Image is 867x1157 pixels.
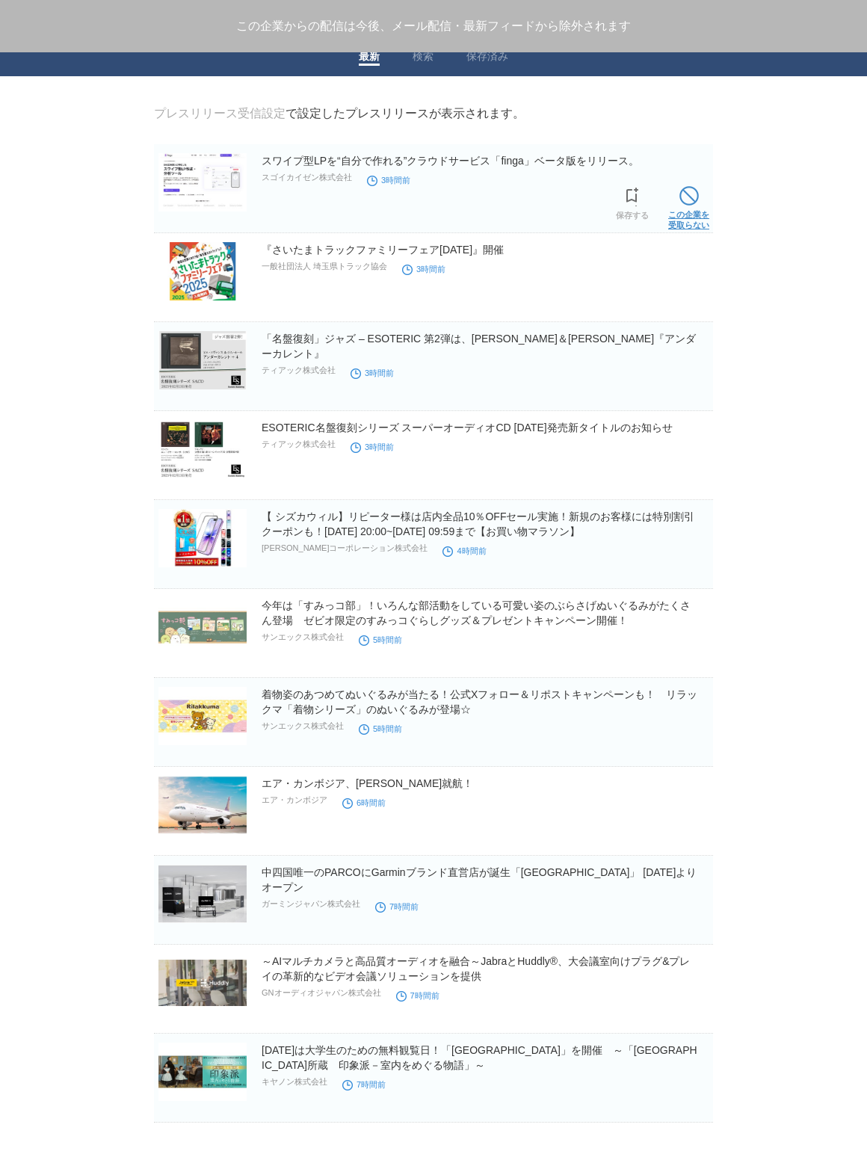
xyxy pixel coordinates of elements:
time: 5時間前 [359,635,402,644]
time: 3時間前 [367,176,410,185]
a: 検索 [413,50,433,66]
a: スワイプ型LPを“自分で作れる”クラウドサービス「finga」ベータ版をリリース。 [262,155,639,167]
a: エア・カンボジア、[PERSON_NAME]就航！ [262,777,473,789]
a: 中四国唯一のPARCOにGarminブランド直営店が誕生「[GEOGRAPHIC_DATA]」 [DATE]よりオープン [262,866,697,893]
p: ティアック株式会社 [262,439,336,450]
time: 3時間前 [351,368,394,377]
img: 今年は「すみっコ部」！いろんな部活動をしている可愛い姿のぶらさげぬいぐるみがたくさん登場 ゼビオ限定のすみっコぐらしグッズ＆プレゼントキャンペーン開催！ [158,598,247,656]
a: 『さいたまトラックファミリーフェア[DATE]』開催 [262,244,504,256]
a: ESOTERIC名盤復刻シリーズ スーパーオーディオCD [DATE]発売新タイトルのお知らせ [262,422,673,434]
p: スゴイカイゼン株式会社 [262,172,352,183]
img: 11/25（火）は大学生のための無料観覧日！「キヤノン・ミュージアム・キャンパス」を開催 ～「オルセー美術館所蔵 印象派－室内をめぐる物語」～ [158,1043,247,1101]
p: エア・カンボジア [262,795,327,806]
img: 中四国唯一のPARCOにGarminブランド直営店が誕生「ガーミンストア広島」 2025年11月1日（土）よりオープン [158,865,247,923]
p: [PERSON_NAME]コーポレーション株式会社 [262,543,428,554]
a: 保存する [616,183,649,220]
time: 3時間前 [351,442,394,451]
a: この企業を受取らない [668,182,709,230]
time: 4時間前 [442,546,486,555]
p: ティアック株式会社 [262,365,336,376]
div: で設定したプレスリリースが表示されます。 [154,106,525,122]
a: [DATE]は大学生のための無料観覧日！「[GEOGRAPHIC_DATA]」を開催 ～「[GEOGRAPHIC_DATA]所蔵 印象派－室内をめぐる物語」～ [262,1044,697,1071]
img: ～AIマルチカメラと高品質オーディオを融合～JabraとHuddly®、大会議室向けプラグ&プレイの革新的なビデオ会議ソリューションを提供 [158,954,247,1012]
a: 今年は「すみっコ部」！いろんな部活動をしている可愛い姿のぶらさげぬいぐるみがたくさん登場 ゼビオ限定のすみっコぐらしグッズ＆プレゼントキャンペーン開催！ [262,599,691,626]
a: 保存済み [466,50,508,66]
a: プレスリリース受信設定 [154,107,286,120]
time: 7時間前 [396,991,439,1000]
time: 7時間前 [375,902,419,911]
a: 【 シズカウィル】リピーター様は店内全品10％OFFセール実施！新規のお客様には特別割引クーポンも！[DATE] 20:00~[DATE] 09:59まで【お買い物マラソン】 [262,510,694,537]
img: 【 シズカウィル】リピーター様は店内全品10％OFFセール実施！新規のお客様には特別割引クーポンも！10/14 20:00~10/17 09:59まで【お買い物マラソン】 [158,509,247,567]
p: 一般社団法人 埼玉県トラック協会 [262,261,387,272]
img: ESOTERIC名盤復刻シリーズ スーパーオーディオCD 12月13日発売新タイトルのお知らせ [158,420,247,478]
time: 7時間前 [342,1080,386,1089]
p: GNオーディオジャパン株式会社 [262,987,381,999]
time: 3時間前 [402,265,445,274]
img: 『さいたまトラックファミリーフェア2025』開催 [158,242,247,300]
img: エア・カンボジア、日本初就航！ [158,776,247,834]
p: サンエックス株式会社 [262,632,344,643]
p: キヤノン株式会社 [262,1076,327,1087]
time: 6時間前 [342,798,386,807]
a: 着物姿のあつめてぬいぐるみが当たる！公式Xフォロー＆リポストキャンペーンも！ リラックマ「着物シリーズ」のぬいぐるみが登場☆ [262,688,697,715]
p: ガーミンジャパン株式会社 [262,898,360,910]
img: スワイプ型LPを“自分で作れる”クラウドサービス「finga」ベータ版をリリース。 [158,153,247,212]
a: 「名盤復刻」ジャズ – ESOTERIC 第2弾は、[PERSON_NAME]＆[PERSON_NAME]『アンダーカレント』 [262,333,696,360]
img: 着物姿のあつめてぬいぐるみが当たる！公式Xフォロー＆リポストキャンペーンも！ リラックマ「着物シリーズ」のぬいぐるみが登場☆ [158,687,247,745]
a: 最新 [359,50,380,66]
img: 「名盤復刻」ジャズ – ESOTERIC 第2弾は、ビル・エヴァンス＆ジム・ホール『アンダーカレント』 [158,331,247,389]
p: サンエックス株式会社 [262,721,344,732]
time: 5時間前 [359,724,402,733]
a: ～AIマルチカメラと高品質オーディオを融合～JabraとHuddly®、大会議室向けプラグ&プレイの革新的なビデオ会議ソリューションを提供 [262,955,690,982]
